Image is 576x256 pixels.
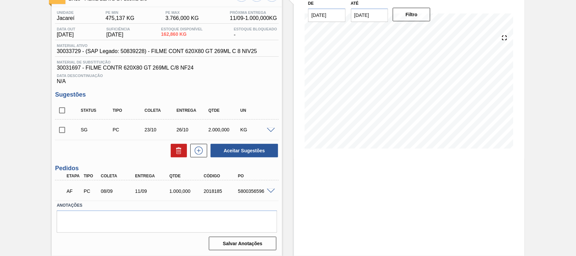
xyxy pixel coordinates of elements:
[232,27,279,38] div: -
[57,48,257,54] span: 30033729 - (SAP Legado: 50839228) - FILME CONT 620X80 GT 269ML C 8 NIV25
[57,27,75,31] span: Data out
[57,10,74,15] span: Unidade
[99,188,137,194] div: 08/09/2025
[106,10,134,15] span: PE MIN
[65,184,82,199] div: Aguardando Faturamento
[175,127,210,132] div: 26/10/2025
[230,15,277,21] span: 11/09 - 1.000,000 KG
[202,188,240,194] div: 2018185
[57,201,277,210] label: Anotações
[234,27,277,31] span: Estoque Bloqueado
[161,27,202,31] span: Estoque Disponível
[99,174,137,178] div: Coleta
[143,127,178,132] div: 23/10/2025
[55,71,279,84] div: N/A
[230,10,277,15] span: Próxima Entrega
[202,174,240,178] div: Código
[308,8,346,22] input: dd/mm/yyyy
[143,108,178,113] div: Coleta
[57,15,74,21] span: Jacareí
[79,108,114,113] div: Status
[207,143,279,158] div: Aceitar Sugestões
[111,108,146,113] div: Tipo
[66,188,81,194] p: AF
[57,32,75,38] span: [DATE]
[239,127,274,132] div: KG
[209,237,276,250] button: Salvar Anotações
[351,1,359,6] label: Até
[207,127,242,132] div: 2.000,000
[55,165,279,172] h3: Pedidos
[236,174,274,178] div: PO
[239,108,274,113] div: UN
[133,188,171,194] div: 11/09/2025
[161,32,202,37] span: 162,860 KG
[55,91,279,98] h3: Sugestões
[106,27,130,31] span: Suficiência
[57,44,257,48] span: Material ativo
[165,15,199,21] span: 3.766,000 KG
[165,10,199,15] span: PE MAX
[211,144,278,157] button: Aceitar Sugestões
[175,108,210,113] div: Entrega
[168,174,206,178] div: Qtde
[82,188,100,194] div: Pedido de Compra
[351,8,388,22] input: dd/mm/yyyy
[82,174,100,178] div: Tipo
[111,127,146,132] div: Pedido de Compra
[65,174,82,178] div: Etapa
[106,32,130,38] span: [DATE]
[308,1,314,6] label: De
[207,108,242,113] div: Qtde
[236,188,274,194] div: 5800356596
[393,8,430,21] button: Filtro
[79,127,114,132] div: Sugestão Criada
[57,74,277,78] span: Data Descontinuação
[57,65,277,71] span: 30031697 - FILME CONTR 620X80 GT 269ML C/8 NF24
[187,144,207,157] div: Nova sugestão
[133,174,171,178] div: Entrega
[106,15,134,21] span: 475,137 KG
[167,144,187,157] div: Excluir Sugestões
[168,188,206,194] div: 1.000,000
[57,60,277,64] span: Material de Substituição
